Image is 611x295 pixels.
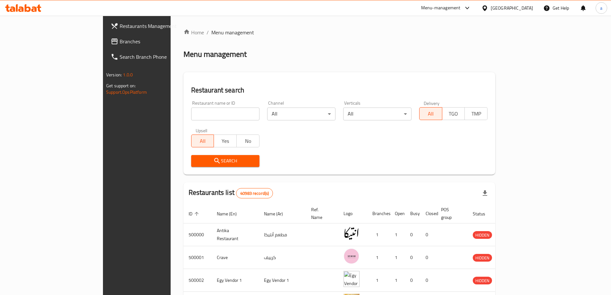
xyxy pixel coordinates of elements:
[405,246,420,269] td: 0
[191,134,214,147] button: All
[344,248,360,264] img: Crave
[343,108,412,120] div: All
[214,134,237,147] button: Yes
[196,157,254,165] span: Search
[236,188,273,198] div: Total records count
[106,49,205,65] a: Search Branch Phone
[239,136,257,146] span: No
[191,85,488,95] h2: Restaurant search
[420,246,436,269] td: 0
[194,136,212,146] span: All
[420,204,436,223] th: Closed
[390,246,405,269] td: 1
[267,108,335,120] div: All
[259,269,306,292] td: Egy Vendor 1
[183,49,247,59] h2: Menu management
[473,231,492,239] span: HIDDEN
[473,254,492,262] span: HIDDEN
[477,186,493,201] div: Export file
[236,190,273,196] span: 40983 record(s)
[189,188,273,198] h2: Restaurants list
[441,206,460,221] span: POS group
[491,4,533,12] div: [GEOGRAPHIC_DATA]
[212,269,259,292] td: Egy Vendor 1
[367,246,390,269] td: 1
[191,155,259,167] button: Search
[191,108,259,120] input: Search for restaurant name or ID..
[106,82,136,90] span: Get support on:
[212,223,259,246] td: Antika Restaurant
[473,210,494,218] span: Status
[390,269,405,292] td: 1
[183,29,495,36] nav: breadcrumb
[106,34,205,49] a: Branches
[212,246,259,269] td: Crave
[259,246,306,269] td: كرييف
[424,101,440,105] label: Delivery
[420,223,436,246] td: 0
[367,204,390,223] th: Branches
[445,109,462,118] span: TGO
[419,107,442,120] button: All
[464,107,488,120] button: TMP
[120,38,200,45] span: Branches
[216,136,234,146] span: Yes
[264,210,291,218] span: Name (Ar)
[311,206,331,221] span: Ref. Name
[420,269,436,292] td: 0
[211,29,254,36] span: Menu management
[217,210,245,218] span: Name (En)
[120,53,200,61] span: Search Branch Phone
[600,4,602,12] span: a
[196,128,208,133] label: Upsell
[390,204,405,223] th: Open
[259,223,306,246] td: مطعم أنتيكا
[106,88,147,96] a: Support.OpsPlatform
[123,71,133,79] span: 1.0.0
[422,109,440,118] span: All
[473,277,492,284] div: HIDDEN
[421,4,461,12] div: Menu-management
[467,109,485,118] span: TMP
[367,269,390,292] td: 1
[405,269,420,292] td: 0
[120,22,200,30] span: Restaurants Management
[367,223,390,246] td: 1
[405,204,420,223] th: Busy
[338,204,367,223] th: Logo
[189,210,201,218] span: ID
[390,223,405,246] td: 1
[344,271,360,287] img: Egy Vendor 1
[207,29,209,36] li: /
[473,277,492,284] span: HIDDEN
[236,134,259,147] button: No
[344,225,360,241] img: Antika Restaurant
[106,18,205,34] a: Restaurants Management
[405,223,420,246] td: 0
[106,71,122,79] span: Version:
[442,107,465,120] button: TGO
